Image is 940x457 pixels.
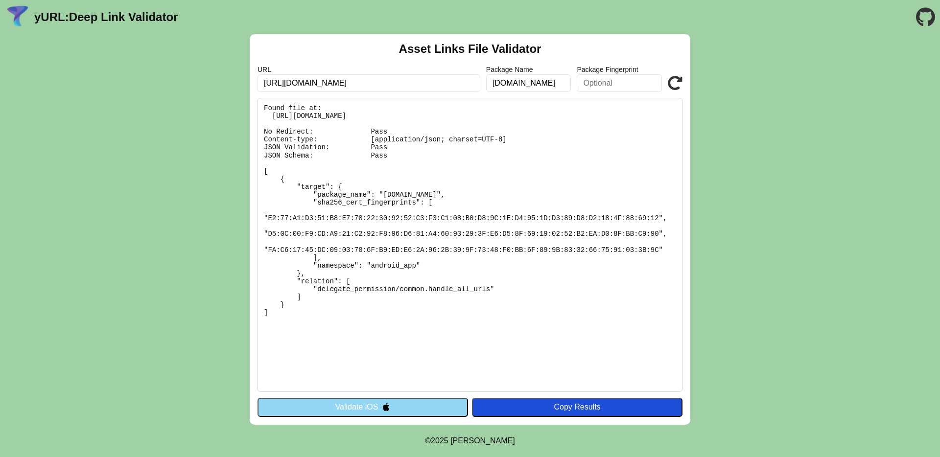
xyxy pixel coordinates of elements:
[258,398,468,416] button: Validate iOS
[258,98,682,392] pre: Found file at: [URL][DOMAIN_NAME] No Redirect: Pass Content-type: [application/json; charset=UTF-...
[399,42,541,56] h2: Asset Links File Validator
[431,436,448,445] span: 2025
[577,74,662,92] input: Optional
[477,403,678,411] div: Copy Results
[486,66,571,73] label: Package Name
[577,66,662,73] label: Package Fingerprint
[34,10,178,24] a: yURL:Deep Link Validator
[258,66,480,73] label: URL
[425,425,515,457] footer: ©
[5,4,30,30] img: yURL Logo
[382,403,390,411] img: appleIcon.svg
[472,398,682,416] button: Copy Results
[258,74,480,92] input: Required
[486,74,571,92] input: Optional
[450,436,515,445] a: Michael Ibragimchayev's Personal Site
